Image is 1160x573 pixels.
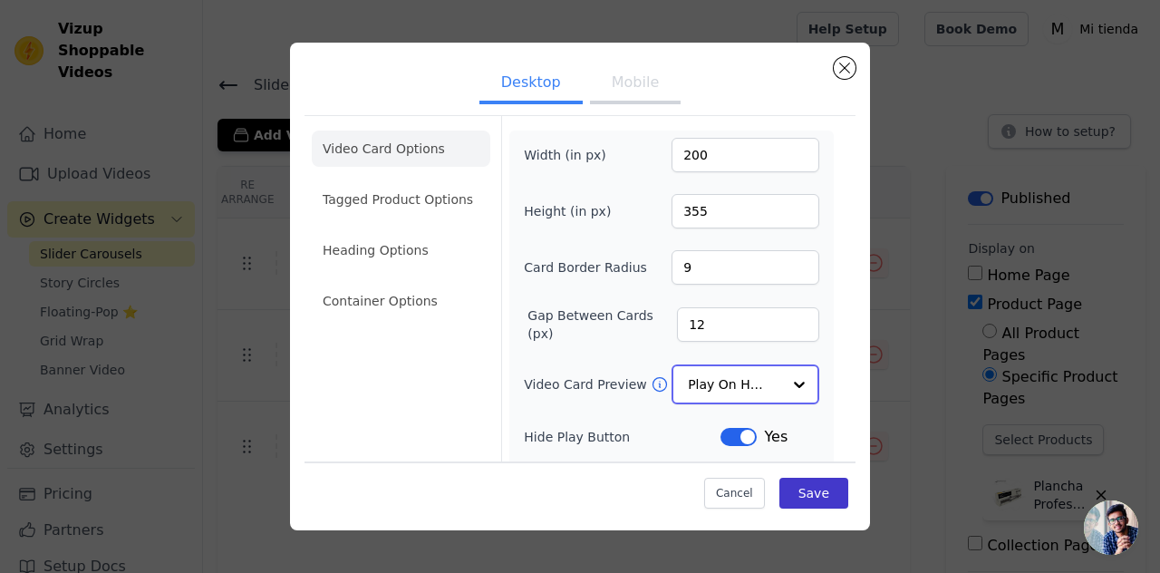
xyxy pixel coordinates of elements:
[590,64,681,104] button: Mobile
[1084,500,1138,555] div: Chat abierto
[524,146,623,164] label: Width (in px)
[779,478,848,509] button: Save
[312,181,490,218] li: Tagged Product Options
[312,232,490,268] li: Heading Options
[312,131,490,167] li: Video Card Options
[704,478,765,509] button: Cancel
[524,258,647,277] label: Card Border Radius
[834,57,855,79] button: Close modal
[524,375,650,393] label: Video Card Preview
[524,428,720,446] label: Hide Play Button
[524,202,623,220] label: Height (in px)
[312,283,490,319] li: Container Options
[527,306,677,343] label: Gap Between Cards (px)
[764,426,788,448] span: Yes
[479,64,583,104] button: Desktop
